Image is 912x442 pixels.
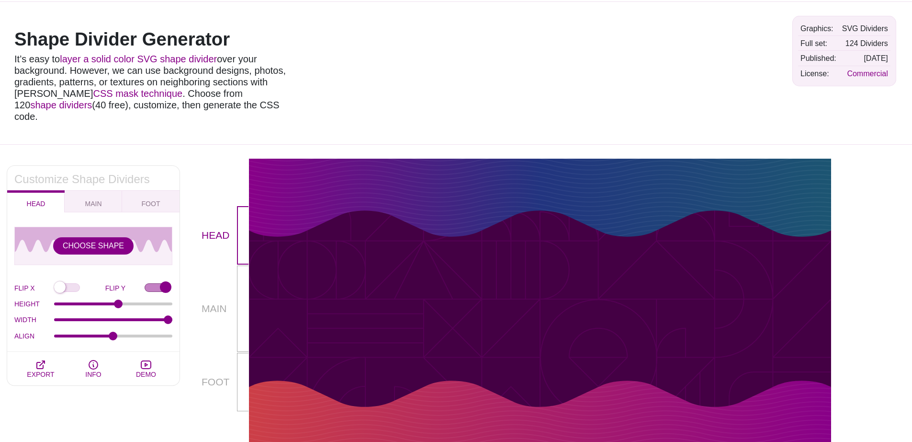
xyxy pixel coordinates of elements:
h1: Shape Divider Generator [14,30,287,48]
button: EXPORT [14,352,67,385]
span: EXPORT [27,371,54,378]
p: It’s easy to over your background. However, we can use background designs, photos, gradients, pat... [14,53,287,122]
td: [DATE] [840,51,890,65]
td: SVG Dividers [840,22,890,35]
a: layer a solid color SVG shape divider [60,54,217,64]
label: HEIGHT [14,295,54,313]
button: MAIN [65,190,122,212]
td: Published: [798,51,839,65]
label: FLIP Y [105,282,145,294]
button: INFO [67,352,120,385]
label: WIDTH [14,311,54,328]
p: HEAD [202,206,237,265]
span: INFO [85,371,101,378]
p: MAIN [202,301,237,316]
span: MAIN [85,200,102,208]
button: DEMO [120,352,172,385]
span: DEMO [136,371,156,378]
a: Commercial [847,70,888,78]
label: FLIP X [14,282,54,294]
td: 124 Dividers [840,36,890,50]
a: shape dividers [30,100,92,110]
label: ALIGN [14,327,54,345]
button: FOOT [122,190,180,212]
span: FOOT [142,200,160,208]
h2: Customize Shape Dividers [14,175,172,183]
td: License: [798,67,839,81]
button: CHOOSE SHAPE [53,237,134,255]
a: CSS mask technique [93,88,182,99]
td: Full set: [798,36,839,50]
p: FOOT [202,353,237,411]
td: Graphics: [798,22,839,35]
